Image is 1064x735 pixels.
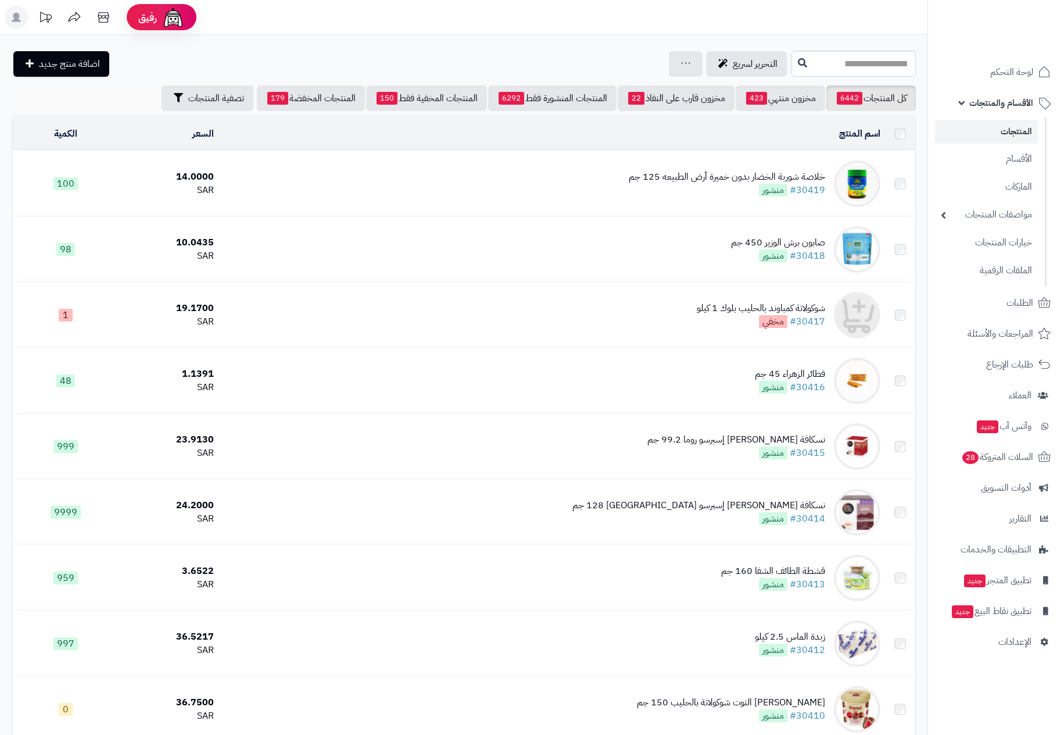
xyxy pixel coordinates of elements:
span: الإعدادات [998,634,1031,650]
div: [PERSON_NAME] التوت شوكولاتة بالحليب 150 جم [637,696,825,709]
div: 23.9130 [124,433,214,447]
div: صابون برش الوزير 450 جم [731,236,825,249]
img: أيس كريم فراوني التوت شوكولاتة بالحليب 150 جم [834,686,880,733]
a: #30413 [790,577,825,591]
div: زبدة الماس 2.5 كيلو [755,630,825,644]
a: #30412 [790,643,825,657]
a: طلبات الإرجاع [935,351,1057,379]
a: اضافة منتج جديد [13,51,109,77]
a: تحديثات المنصة [31,6,60,32]
a: المراجعات والأسئلة [935,320,1057,348]
div: SAR [124,709,214,723]
img: نسكافة دولتشي غوستو إسبرسو روما 99.2 جم [834,423,880,470]
span: منشور [759,709,787,722]
span: السلات المتروكة [961,449,1033,465]
a: #30417 [790,315,825,329]
span: 997 [53,637,78,650]
span: رفيق [138,10,157,24]
a: #30419 [790,183,825,197]
div: SAR [124,315,214,329]
div: قشطة الطائف الشفا 160 جم [721,565,825,578]
span: 959 [53,572,78,584]
a: #30416 [790,380,825,394]
span: 28 [962,451,979,464]
span: المراجعات والأسئلة [968,326,1033,342]
a: كل المنتجات6442 [826,85,916,111]
a: السعر [192,127,214,141]
div: نسكافة [PERSON_NAME] إسبرسو [GEOGRAPHIC_DATA] 128 جم [572,499,825,512]
span: 48 [56,374,75,387]
div: SAR [124,578,214,591]
span: 22 [628,92,644,105]
span: منشور [759,512,787,525]
a: الماركات [935,174,1038,199]
div: SAR [124,249,214,263]
span: منشور [759,578,787,591]
div: 24.2000 [124,499,214,512]
a: اسم المنتج [839,127,880,141]
a: العملاء [935,381,1057,409]
span: وآتس آب [976,418,1031,434]
button: تصفية المنتجات [162,85,253,111]
span: جديد [977,420,998,433]
a: التحرير لسريع [706,51,787,77]
a: #30410 [790,709,825,723]
div: 19.1700 [124,302,214,315]
div: 36.5217 [124,630,214,644]
a: الملفات الرقمية [935,258,1038,283]
a: أدوات التسويق [935,474,1057,502]
span: تصفية المنتجات [188,91,244,105]
div: SAR [124,512,214,526]
span: منشور [759,249,787,262]
span: مخفي [759,315,787,328]
img: شوكولاتة كمباوند بالحليب بلوك 1 كيلو [834,292,880,338]
span: 0 [59,703,73,716]
div: 3.6522 [124,565,214,578]
a: الكمية [54,127,77,141]
img: صابون برش الوزير 450 جم [834,226,880,273]
div: 36.7500 [124,696,214,709]
img: نسكافة دولتشي غوستو إسبرسو نابولي 128 جم [834,489,880,536]
span: 6442 [837,92,862,105]
div: SAR [124,184,214,197]
a: المنتجات المخفضة179 [257,85,365,111]
span: 9999 [51,506,81,519]
a: تطبيق المتجرجديد [935,566,1057,594]
div: 10.0435 [124,236,214,249]
span: 1 [59,309,73,322]
a: وآتس آبجديد [935,412,1057,440]
span: منشور [759,381,787,394]
img: خلاصة شوربة الخضار بدون خميرة أرض الطبيعه 125 جم [834,160,880,207]
span: تطبيق نقاط البيع [951,603,1031,619]
img: فطائر الزهراء 45 جم [834,358,880,404]
span: الأقسام والمنتجات [969,95,1033,111]
span: التحرير لسريع [733,57,778,71]
span: جديد [952,605,973,618]
span: التطبيقات والخدمات [961,541,1031,558]
div: خلاصة شوربة الخضار بدون خميرة أرض الطبيعه 125 جم [629,170,825,184]
span: 100 [53,177,78,190]
a: التطبيقات والخدمات [935,536,1057,563]
div: 1.1391 [124,367,214,381]
div: SAR [124,447,214,460]
a: مخزون قارب على النفاذ22 [618,85,735,111]
a: #30418 [790,249,825,263]
span: منشور [759,184,787,197]
a: التقارير [935,505,1057,533]
img: ai-face.png [162,6,185,29]
span: 98 [56,243,75,256]
img: logo-2.png [985,30,1053,54]
a: الإعدادات [935,628,1057,656]
a: المنتجات المنشورة فقط6292 [488,85,617,111]
div: 14.0000 [124,170,214,184]
span: 179 [267,92,288,105]
a: خيارات المنتجات [935,230,1038,255]
a: #30414 [790,512,825,526]
div: شوكولاتة كمباوند بالحليب بلوك 1 كيلو [697,302,825,315]
a: الأقسام [935,147,1038,172]
span: الطلبات [1006,295,1033,311]
span: 150 [377,92,397,105]
a: لوحة التحكم [935,58,1057,86]
span: اضافة منتج جديد [39,57,100,71]
span: تطبيق المتجر [963,572,1031,588]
